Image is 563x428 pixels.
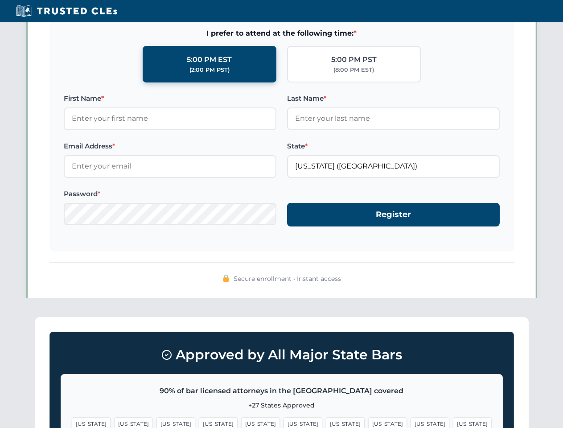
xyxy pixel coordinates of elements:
[64,93,276,104] label: First Name
[64,107,276,130] input: Enter your first name
[64,141,276,152] label: Email Address
[64,189,276,199] label: Password
[64,155,276,177] input: Enter your email
[13,4,120,18] img: Trusted CLEs
[61,343,503,367] h3: Approved by All Major State Bars
[72,385,492,397] p: 90% of bar licensed attorneys in the [GEOGRAPHIC_DATA] covered
[234,274,341,284] span: Secure enrollment • Instant access
[287,93,500,104] label: Last Name
[189,66,230,74] div: (2:00 PM PST)
[187,54,232,66] div: 5:00 PM EST
[287,203,500,226] button: Register
[333,66,374,74] div: (8:00 PM EST)
[222,275,230,282] img: 🔒
[64,28,500,39] span: I prefer to attend at the following time:
[331,54,377,66] div: 5:00 PM PST
[287,155,500,177] input: Florida (FL)
[72,400,492,410] p: +27 States Approved
[287,141,500,152] label: State
[287,107,500,130] input: Enter your last name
